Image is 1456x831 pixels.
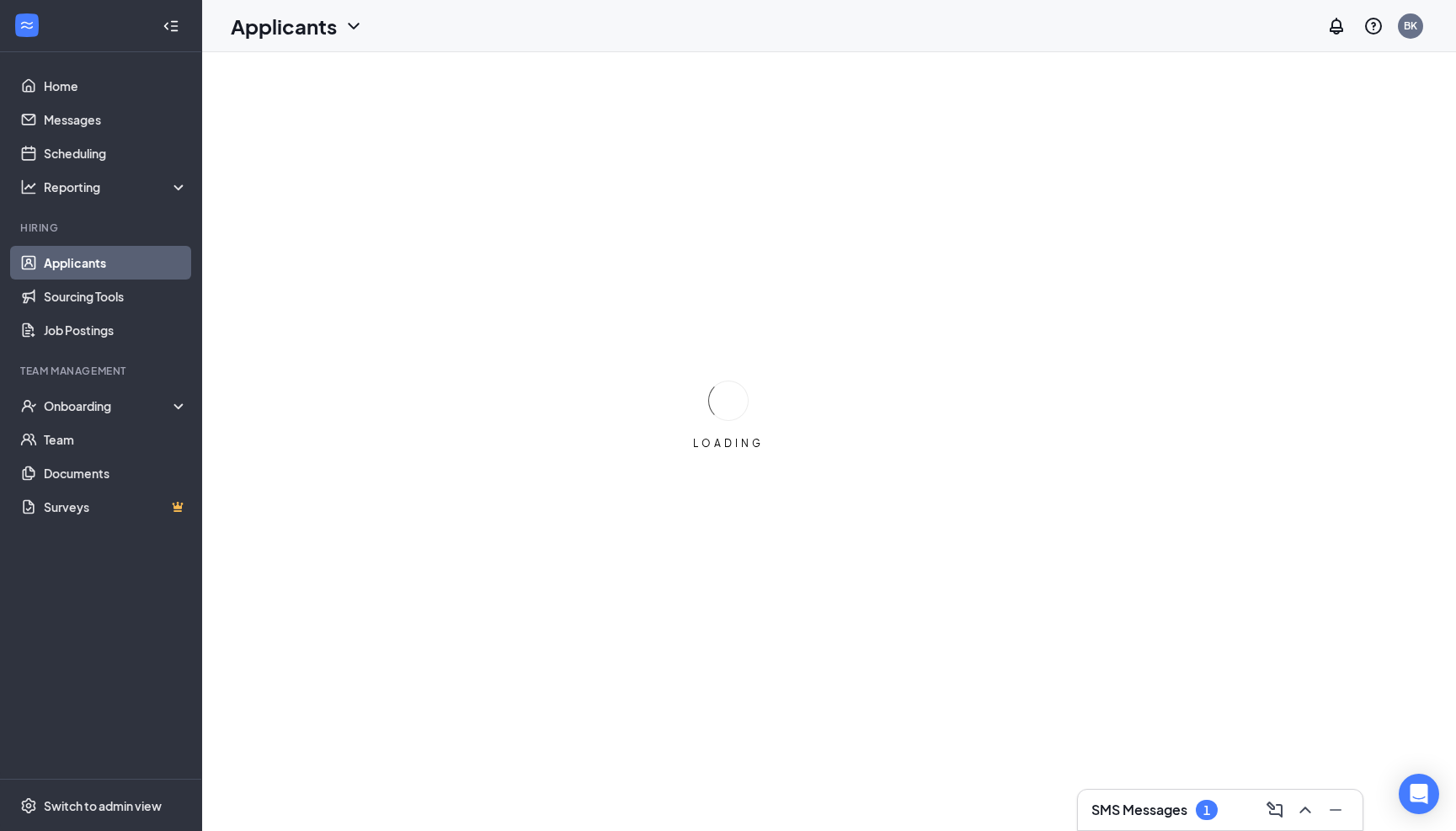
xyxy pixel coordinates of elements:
svg: UserCheck [20,397,37,414]
svg: ChevronDown [344,16,364,36]
a: Sourcing Tools [44,280,188,313]
div: LOADING [686,436,771,450]
svg: WorkstreamLogo [19,17,35,34]
div: Reporting [44,178,189,195]
svg: ChevronUp [1295,800,1315,820]
h1: Applicants [231,12,337,40]
svg: Settings [20,797,37,814]
a: Documents [44,456,188,490]
svg: Collapse [163,18,179,35]
button: ChevronUp [1292,796,1319,823]
a: Messages [44,103,188,136]
a: Scheduling [44,136,188,170]
div: Team Management [20,364,184,378]
div: BK [1404,19,1417,33]
a: Home [44,69,188,103]
svg: Notifications [1326,16,1347,36]
div: Switch to admin view [44,797,162,814]
svg: Minimize [1325,800,1346,820]
button: Minimize [1322,796,1349,823]
svg: Analysis [20,178,37,195]
div: Hiring [20,221,184,235]
div: Onboarding [44,397,173,414]
svg: QuestionInfo [1363,16,1384,36]
div: Open Intercom Messenger [1399,774,1439,814]
button: ComposeMessage [1261,796,1288,823]
svg: ComposeMessage [1265,800,1285,820]
div: 1 [1203,803,1210,818]
h3: SMS Messages [1091,801,1187,819]
a: Applicants [44,246,188,280]
a: Team [44,423,188,456]
a: Job Postings [44,313,188,347]
a: SurveysCrown [44,490,188,524]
